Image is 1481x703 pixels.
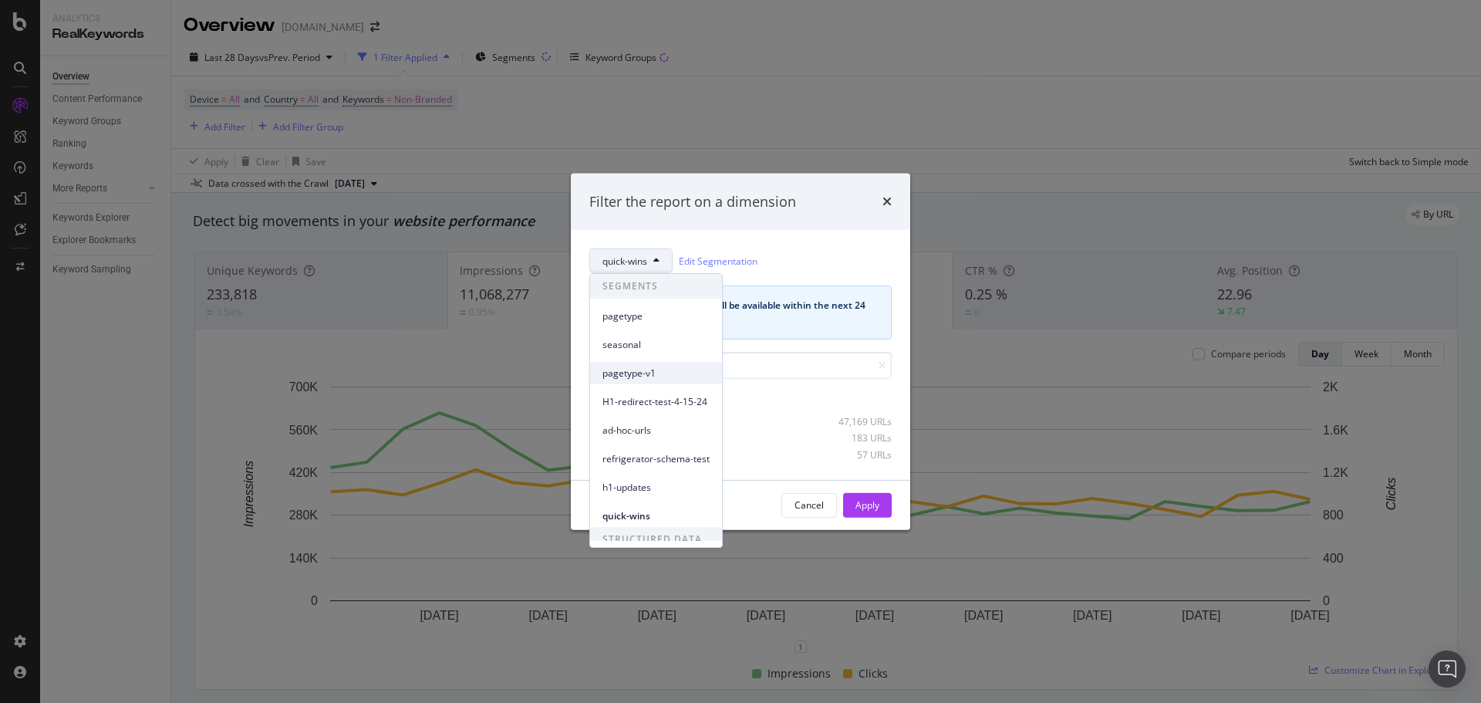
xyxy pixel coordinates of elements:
[602,367,710,380] span: pagetype-v1
[816,431,892,444] div: 183 URLs
[602,338,710,352] span: seasonal
[816,448,892,461] div: 57 URLs
[590,527,722,552] span: STRUCTURED DATA
[602,395,710,409] span: H1-redirect-test-4-15-24
[855,499,879,512] div: Apply
[602,309,710,323] span: pagetype
[589,286,892,340] div: info banner
[624,299,872,326] div: Your segmentation will be available within the next 24 hours
[1429,651,1466,688] div: Open Intercom Messenger
[602,424,710,438] span: ad-hoc-urls
[589,352,892,379] input: Search
[882,191,892,211] div: times
[602,452,710,466] span: refrigerator-schema-test
[602,509,710,523] span: quick-wins
[571,173,910,529] div: modal
[816,415,892,428] div: 47,169 URLs
[679,253,757,269] a: Edit Segmentation
[589,391,892,404] div: Select all data available
[589,191,796,211] div: Filter the report on a dimension
[781,493,837,518] button: Cancel
[843,493,892,518] button: Apply
[794,499,824,512] div: Cancel
[589,248,673,273] button: quick-wins
[602,254,647,267] span: quick-wins
[602,481,710,495] span: h1-updates
[590,274,722,299] span: SEGMENTS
